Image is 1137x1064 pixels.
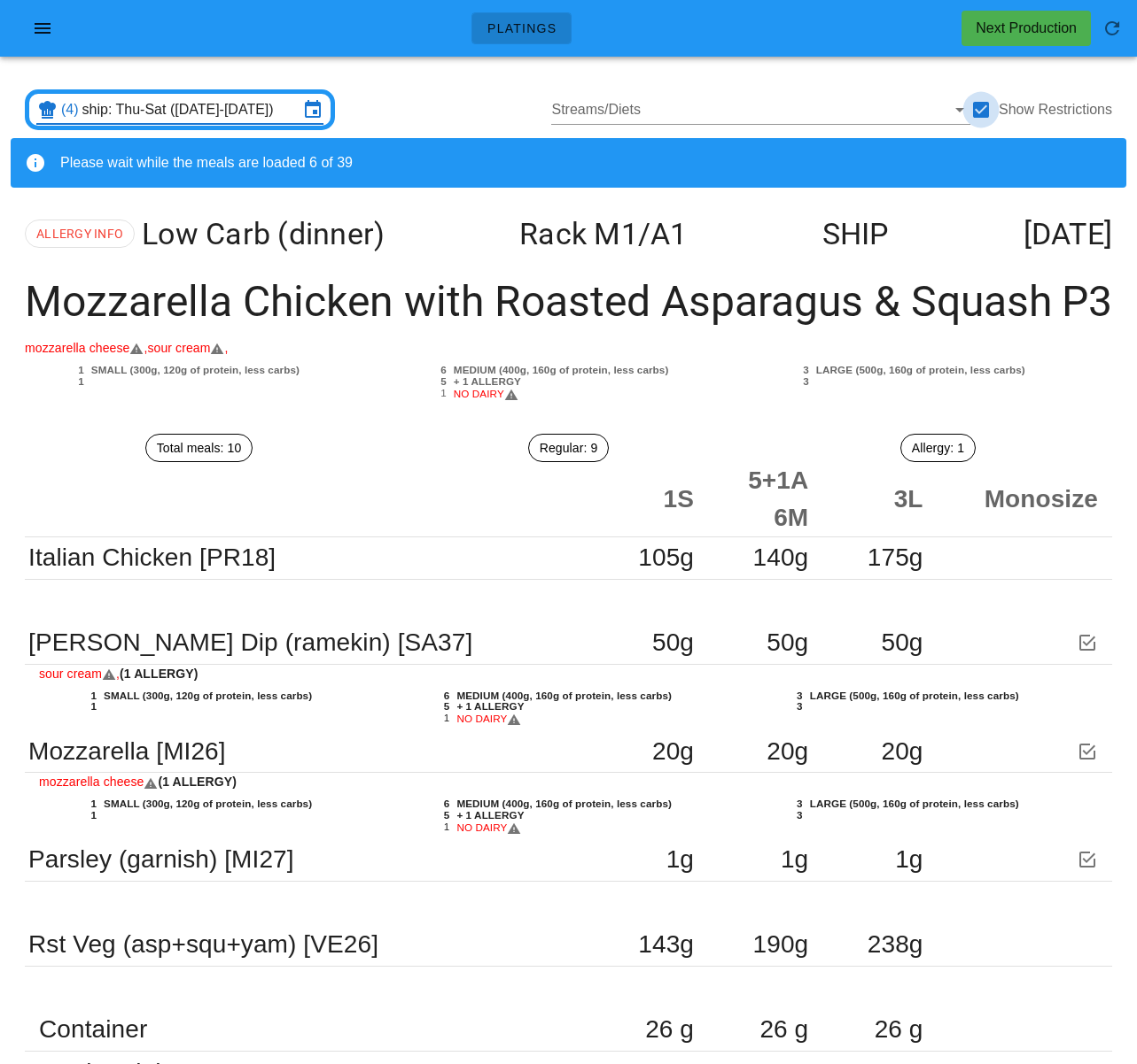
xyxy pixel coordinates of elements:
[25,924,594,967] td: Rst Veg (asp+squ+yam) [VE26]
[25,622,594,665] td: [PERSON_NAME] Dip (ramekin) [SA37]
[976,18,1077,39] div: Next Production
[43,690,100,702] div: 1
[868,544,923,571] span: 175g
[938,462,1112,537] th: Monosize
[395,798,453,810] div: 6
[781,845,808,873] span: 1g
[912,435,964,461] span: Allergy: 1
[487,21,557,35] span: Platings
[652,628,694,656] span: 50g
[157,435,242,461] span: Total meals: 10
[36,220,123,247] span: ALLERGY INFO
[749,810,806,821] div: 3
[39,775,158,789] span: mozzarella cheese
[395,821,453,836] div: 1
[43,810,100,821] div: 1
[749,798,806,810] div: 3
[638,544,694,571] span: 105g
[11,266,1126,338] div: Mozzarella Chicken with Roasted Asparagus & Squash
[11,202,1126,266] div: Low Carb (dinner) Rack M1 SHIP [DATE]
[25,730,594,773] td: Mozzarella [MI26]
[395,701,453,713] div: 5
[822,1009,937,1052] td: 26 g
[116,667,120,681] span: ,
[813,365,1109,376] div: LARGE (500g, 160g of protein, less carbs)
[806,798,1094,810] div: LARGE (500g, 160g of protein, less carbs)
[666,845,694,873] span: 1g
[25,537,594,580] td: Italian Chicken [PR18]
[753,930,809,958] span: 190g
[453,690,741,702] div: MEDIUM (400g, 160g of protein, less carbs)
[895,845,923,873] span: 1g
[28,365,88,376] div: 1
[882,628,923,656] span: 50g
[999,101,1112,119] label: Show Restrictions
[882,737,923,765] span: 20g
[43,701,100,713] div: 1
[25,1009,594,1052] td: Container
[454,388,518,399] span: NO DAIRY
[456,713,521,724] span: NO DAIRY
[61,101,82,119] div: (4)
[450,365,746,376] div: MEDIUM (400g, 160g of protein, less carbs)
[471,12,572,44] a: Platings
[767,737,808,765] span: 20g
[395,713,453,727] div: 1
[395,690,453,702] div: 6
[100,798,388,810] div: SMALL (300g, 120g of protein, less carbs)
[708,1009,822,1052] td: 26 g
[753,376,813,388] div: 3
[594,462,708,537] th: 1S
[391,388,450,402] div: 1
[453,810,741,821] div: + 1 ALLERGY
[540,435,598,461] span: Regular: 9
[391,365,450,376] div: 6
[708,462,822,537] th: 5+1A 6M
[39,667,120,681] span: sour cream
[224,341,228,355] span: ,
[868,930,923,958] span: 238g
[594,1009,708,1052] td: 26 g
[749,690,806,702] div: 3
[144,341,147,355] span: ,
[767,628,808,656] span: 50g
[25,839,594,882] td: Parsley (garnish) [MI27]
[28,376,88,388] div: 1
[60,155,353,170] span: Please wait while the meals are loaded 6 of 39
[551,96,970,124] div: Streams/Diets
[453,798,741,810] div: MEDIUM (400g, 160g of protein, less carbs)
[25,341,147,355] span: mozzarella cheese
[456,821,521,833] span: NO DAIRY
[450,376,746,388] div: + 1 ALLERGY
[638,930,694,958] span: 143g
[749,701,806,713] div: 3
[158,773,236,791] span: (1 ALLERGY)
[822,462,937,537] th: 3L
[391,376,450,388] div: 5
[638,216,688,251] span: /A1
[753,544,809,571] span: 140g
[453,701,741,713] div: + 1 ALLERGY
[652,737,694,765] span: 20g
[100,690,388,702] div: SMALL (300g, 120g of protein, less carbs)
[147,341,228,355] span: sour cream
[395,810,453,821] div: 5
[120,665,198,683] span: (1 ALLERGY)
[806,690,1094,702] div: LARGE (500g, 160g of protein, less carbs)
[43,798,100,810] div: 1
[88,365,384,376] div: SMALL (300g, 120g of protein, less carbs)
[1062,280,1112,324] span: P3
[753,365,813,376] div: 3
